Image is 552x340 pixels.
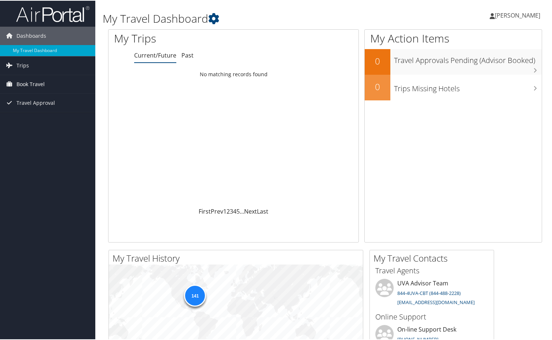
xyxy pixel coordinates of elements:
[16,5,89,22] img: airportal-logo.png
[365,30,542,45] h1: My Action Items
[16,93,55,111] span: Travel Approval
[199,207,211,215] a: First
[365,74,542,100] a: 0Trips Missing Hotels
[373,251,494,264] h2: My Travel Contacts
[397,289,461,296] a: 844-4UVA-CBT (844-488-2228)
[223,207,227,215] a: 1
[394,79,542,93] h3: Trips Missing Hotels
[365,48,542,74] a: 0Travel Approvals Pending (Advisor Booked)
[375,311,488,321] h3: Online Support
[375,265,488,275] h3: Travel Agents
[114,30,249,45] h1: My Trips
[365,80,390,92] h2: 0
[134,51,176,59] a: Current/Future
[181,51,194,59] a: Past
[397,298,475,305] a: [EMAIL_ADDRESS][DOMAIN_NAME]
[184,284,206,306] div: 141
[365,54,390,67] h2: 0
[244,207,257,215] a: Next
[394,51,542,65] h3: Travel Approvals Pending (Advisor Booked)
[490,4,548,26] a: [PERSON_NAME]
[372,278,492,308] li: UVA Advisor Team
[16,26,46,44] span: Dashboards
[227,207,230,215] a: 2
[495,11,540,19] span: [PERSON_NAME]
[230,207,233,215] a: 3
[103,10,399,26] h1: My Travel Dashboard
[16,74,45,93] span: Book Travel
[16,56,29,74] span: Trips
[236,207,240,215] a: 5
[113,251,363,264] h2: My Travel History
[233,207,236,215] a: 4
[257,207,268,215] a: Last
[211,207,223,215] a: Prev
[108,67,358,80] td: No matching records found
[240,207,244,215] span: …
